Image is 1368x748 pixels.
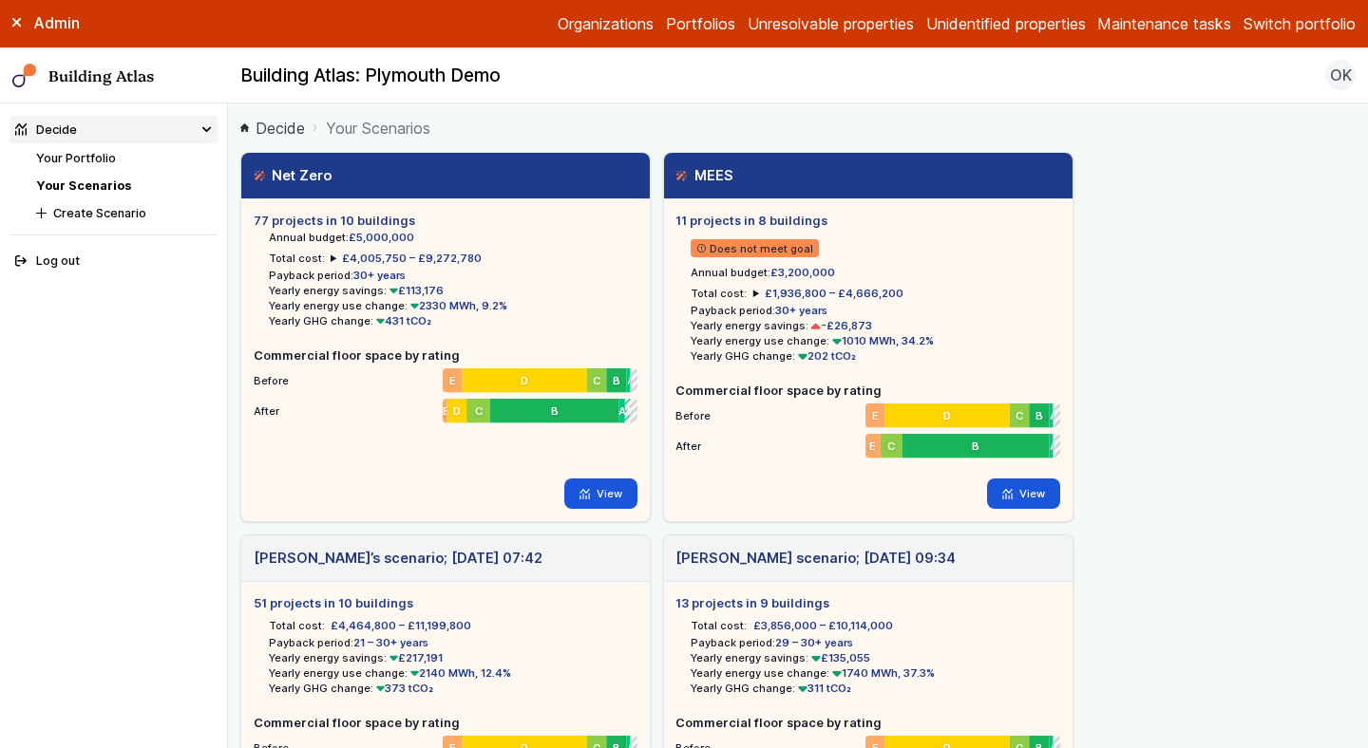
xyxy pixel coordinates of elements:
[1035,408,1043,423] span: B
[254,365,637,389] li: Before
[775,304,827,317] span: 30+ years
[269,635,637,650] li: Payback period:
[387,284,445,297] span: £113,176
[15,121,77,139] div: Decide
[691,635,1059,650] li: Payback period:
[675,548,956,569] h3: [PERSON_NAME] scenario; [DATE] 09:34
[240,117,305,140] a: Decide
[666,12,735,35] a: Portfolios
[373,314,432,327] span: 431 tCO₂
[808,651,870,664] span: £135,055
[331,251,482,266] summary: £4,005,750 – £9,272,780
[30,199,218,227] button: Create Scenario
[1244,12,1356,35] button: Switch portfolio
[254,594,637,612] h5: 51 projects in 10 buildings
[269,251,325,266] h6: Total cost:
[373,682,434,695] span: 373 tCO₂
[753,286,903,301] summary: £1,936,800 – £4,666,200
[1097,12,1231,35] a: Maintenance tasks
[675,400,1059,424] li: Before
[675,430,1059,455] li: After
[808,319,872,332] span: -£26,873
[1330,64,1352,86] span: OK
[36,178,131,193] a: Your Scenarios
[254,548,542,569] h3: [PERSON_NAME]’s scenario; [DATE] 07:42
[269,665,637,681] li: Yearly energy use change:
[675,165,732,186] h3: MEES
[331,618,471,633] span: £4,464,800 – £11,199,800
[12,64,37,88] img: main-0bbd2752.svg
[9,248,218,275] button: Log out
[353,269,406,282] span: 30+ years
[691,681,1059,696] li: Yearly GHG change:
[765,287,903,300] span: £1,936,800 – £4,666,200
[943,408,951,423] span: D
[254,346,637,365] h5: Commercial floor space by rating
[675,382,1059,400] h5: Commercial floor space by rating
[1016,408,1023,423] span: C
[691,265,1059,280] li: Annual budget:
[625,403,631,419] span: A+
[675,594,1059,612] h5: 13 projects in 9 buildings
[269,283,637,298] li: Yearly energy savings:
[269,313,637,328] li: Yearly GHG change:
[36,151,116,165] a: Your Portfolio
[627,373,631,388] span: A
[453,403,461,419] span: D
[1325,60,1356,90] button: OK
[795,349,856,363] span: 202 tCO₂
[353,636,428,649] span: 21 – 30+ years
[387,651,444,664] span: £217,191
[240,64,501,88] h2: Building Atlas: Plymouth Demo
[691,318,1059,333] li: Yearly energy savings:
[869,439,876,454] span: E
[254,395,637,420] li: After
[691,286,747,301] h6: Total cost:
[269,230,637,245] li: Annual budget:
[254,714,637,732] h5: Commercial floor space by rating
[691,333,1059,348] li: Yearly energy use change:
[326,117,430,140] span: Your Scenarios
[972,439,979,454] span: B
[748,12,914,35] a: Unresolvable properties
[269,298,637,313] li: Yearly energy use change:
[618,403,624,419] span: A
[775,636,853,649] span: 29 – 30+ years
[987,478,1060,509] a: View
[342,252,482,265] span: £4,005,750 – £9,272,780
[349,231,414,244] span: £5,000,000
[691,650,1059,665] li: Yearly energy savings:
[269,618,325,633] h6: Total cost:
[691,665,1059,681] li: Yearly energy use change:
[926,12,1086,35] a: Unidentified properties
[675,212,1059,230] h5: 11 projects in 8 buildings
[1049,439,1053,454] span: A
[269,268,637,283] li: Payback period:
[829,334,934,347] span: 1010 MWh, 34.2%
[593,373,600,388] span: C
[691,303,1059,318] li: Payback period:
[254,165,332,186] h3: Net Zero
[521,373,528,388] span: D
[872,408,879,423] span: E
[829,666,935,680] span: 1740 MWh, 37.3%
[691,239,819,257] span: Does not meet goal
[551,403,559,419] span: B
[443,403,447,419] span: E
[449,373,456,388] span: E
[564,478,637,509] a: View
[408,299,508,312] span: 2330 MWh, 9.2%
[753,618,893,633] span: £3,856,000 – £10,114,000
[269,681,637,696] li: Yearly GHG change:
[613,373,620,388] span: B
[475,403,483,419] span: C
[770,266,835,279] span: £3,200,000
[887,439,895,454] span: C
[691,618,747,633] h6: Total cost:
[558,12,654,35] a: Organizations
[269,650,637,665] li: Yearly energy savings:
[691,348,1059,364] li: Yearly GHG change:
[795,682,851,695] span: 311 tCO₂
[1049,408,1053,423] span: A
[9,116,218,143] summary: Decide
